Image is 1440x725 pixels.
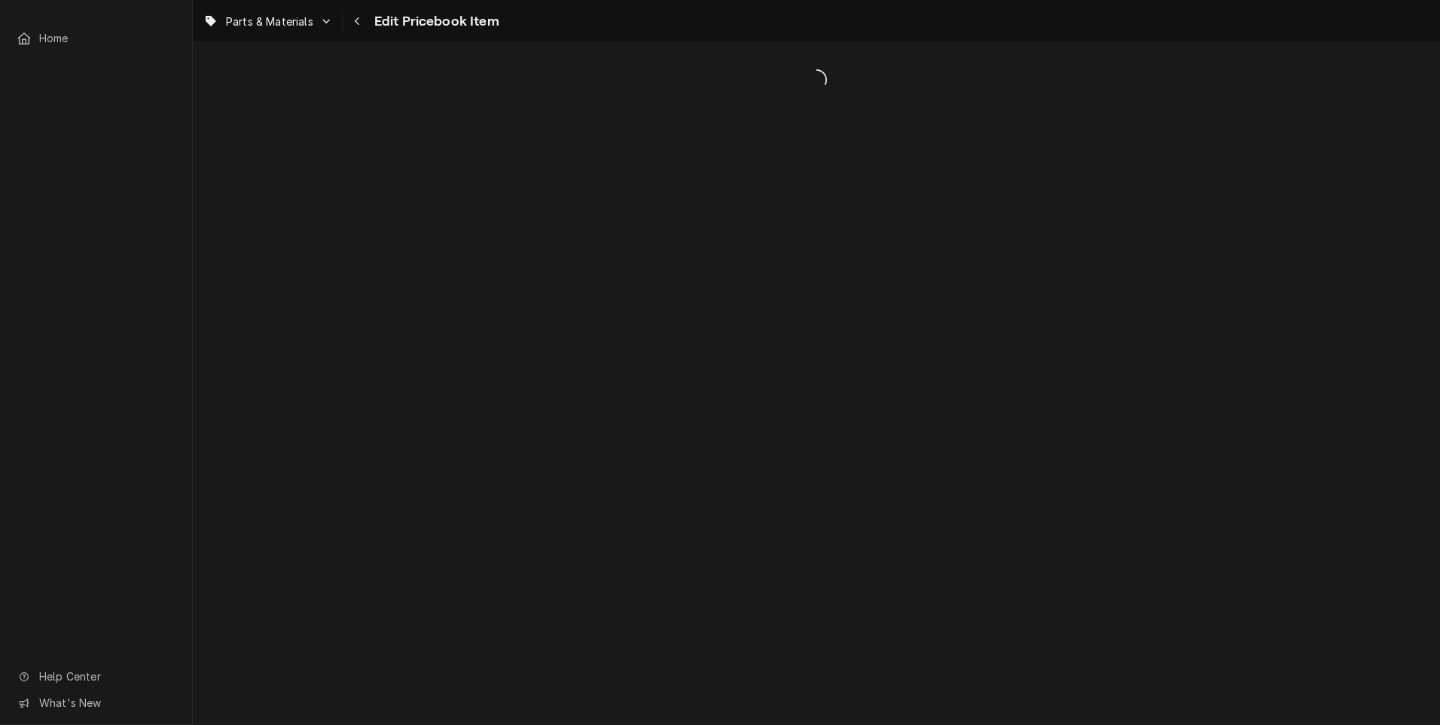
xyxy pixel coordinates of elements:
[39,695,174,711] span: What's New
[193,64,1440,96] span: Loading...
[226,14,313,29] span: Parts & Materials
[39,30,175,46] span: Home
[39,668,174,684] span: Help Center
[9,690,183,715] a: Go to What's New
[197,9,339,34] a: Go to Parts & Materials
[346,9,370,33] button: Navigate back
[370,11,499,32] span: Edit Pricebook Item
[9,664,183,689] a: Go to Help Center
[9,26,183,50] a: Home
